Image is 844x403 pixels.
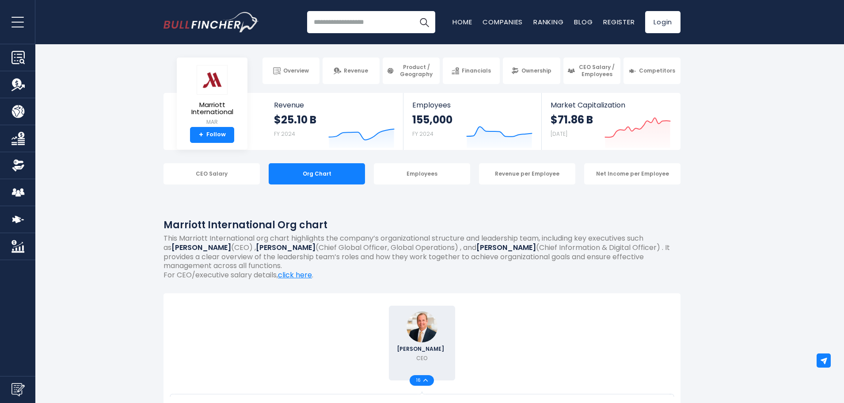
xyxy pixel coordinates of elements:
a: Register [603,17,635,27]
a: Blog [574,17,593,27]
small: MAR [184,118,240,126]
strong: + [199,131,203,139]
span: Overview [283,67,309,74]
div: Employees [374,163,470,184]
p: CEO [416,354,427,362]
h1: Marriott International Org chart [163,218,681,232]
strong: $71.86 B [551,113,593,127]
div: Net Income per Employee [584,163,681,184]
a: Revenue $25.10 B FY 2024 [265,93,403,150]
p: This Marriott International org chart highlights the company’s organizational structure and leade... [163,234,681,271]
span: Competitors [639,67,675,74]
span: Revenue [274,101,395,109]
a: Marriott International MAR [183,65,241,127]
a: Ownership [503,58,560,84]
small: [DATE] [551,130,567,138]
a: Go to homepage [163,12,259,32]
b: [PERSON_NAME] [476,242,536,253]
b: [PERSON_NAME] [256,242,316,253]
a: Competitors [623,58,681,84]
div: CEO Salary [163,163,260,184]
strong: $25.10 B [274,113,316,127]
button: Search [413,11,435,33]
a: CEO Salary / Employees [563,58,620,84]
div: Org Chart [269,163,365,184]
a: Market Capitalization $71.86 B [DATE] [542,93,680,150]
img: Ownership [11,159,25,172]
a: Product / Geography [383,58,440,84]
b: [PERSON_NAME] [171,242,231,253]
a: Overview [262,58,319,84]
a: Ranking [533,17,563,27]
a: click here [278,270,312,280]
a: Home [452,17,472,27]
span: Product / Geography [397,64,436,77]
a: Anthony G. Capuano [PERSON_NAME] CEO 16 [389,306,455,380]
strong: 155,000 [412,113,452,127]
span: 16 [416,378,423,383]
span: Ownership [521,67,551,74]
span: Financials [462,67,491,74]
span: Marriott International [184,101,240,116]
div: Revenue per Employee [479,163,575,184]
span: Market Capitalization [551,101,671,109]
span: CEO Salary / Employees [578,64,616,77]
a: +Follow [190,127,234,143]
img: Anthony G. Capuano [407,311,437,342]
img: Bullfincher logo [163,12,259,32]
small: FY 2024 [274,130,295,138]
span: Employees [412,101,532,109]
p: For CEO/executive salary details, . [163,271,681,280]
a: Revenue [323,58,380,84]
small: FY 2024 [412,130,433,138]
a: Employees 155,000 FY 2024 [403,93,541,150]
a: Financials [443,58,500,84]
a: Companies [483,17,523,27]
span: Revenue [344,67,368,74]
span: [PERSON_NAME] [397,346,447,352]
a: Login [645,11,681,33]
